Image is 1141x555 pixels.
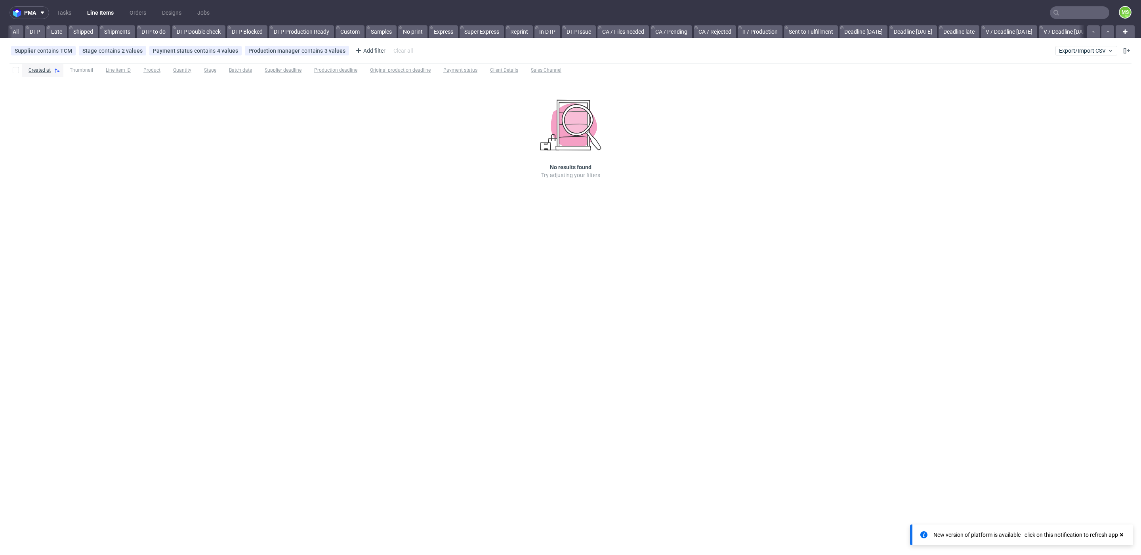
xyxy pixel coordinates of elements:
div: Clear all [392,45,414,56]
a: Samples [366,25,397,38]
a: DTP Blocked [227,25,267,38]
span: contains [301,48,324,54]
span: Supplier [15,48,37,54]
a: V / Deadline [DATE] [1039,25,1095,38]
a: Tasks [52,6,76,19]
span: Production manager [248,48,301,54]
span: Thumbnail [70,67,93,74]
a: Shipments [99,25,135,38]
span: contains [99,48,122,54]
a: n / Production [738,25,782,38]
button: pma [10,6,49,19]
span: Original production deadline [370,67,431,74]
a: No print [398,25,427,38]
span: Batch date [229,67,252,74]
a: Deadline late [939,25,979,38]
a: Designs [157,6,186,19]
span: Export/Import CSV [1059,48,1114,54]
a: Super Express [460,25,504,38]
span: Quantity [173,67,191,74]
a: Deadline [DATE] [840,25,887,38]
span: Stage [204,67,216,74]
button: Export/Import CSV [1055,46,1117,55]
span: contains [37,48,60,54]
a: CA / Rejected [694,25,736,38]
a: Late [46,25,67,38]
a: All [8,25,23,38]
div: 4 values [217,48,238,54]
a: Custom [336,25,364,38]
a: CA / Pending [651,25,692,38]
a: In DTP [534,25,560,38]
div: New version of platform is available - click on this notification to refresh app [933,531,1118,539]
span: pma [24,10,36,15]
a: Sent to Fulfillment [784,25,838,38]
span: Created at [29,67,51,74]
span: Payment status [443,67,477,74]
a: CA / Files needed [597,25,649,38]
span: Supplier deadline [265,67,301,74]
div: TCM [60,48,72,54]
span: contains [194,48,217,54]
a: Line Items [82,6,118,19]
span: Product [143,67,160,74]
span: Client Details [490,67,518,74]
figcaption: MS [1120,7,1131,18]
a: DTP Production Ready [269,25,334,38]
p: Try adjusting your filters [541,171,600,179]
a: DTP to do [137,25,170,38]
a: DTP Issue [562,25,596,38]
a: Express [429,25,458,38]
div: 3 values [324,48,345,54]
span: Production deadline [314,67,357,74]
h3: No results found [550,163,591,171]
a: Reprint [506,25,533,38]
a: Shipped [69,25,98,38]
div: 2 values [122,48,143,54]
div: Add filter [352,44,387,57]
a: Deadline [DATE] [889,25,937,38]
span: Payment status [153,48,194,54]
a: DTP [25,25,45,38]
span: Sales Channel [531,67,561,74]
a: Jobs [193,6,214,19]
img: logo [13,8,24,17]
a: V / Deadline [DATE] [981,25,1037,38]
span: Stage [82,48,99,54]
a: Orders [125,6,151,19]
span: Line item ID [106,67,131,74]
a: DTP Double check [172,25,225,38]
